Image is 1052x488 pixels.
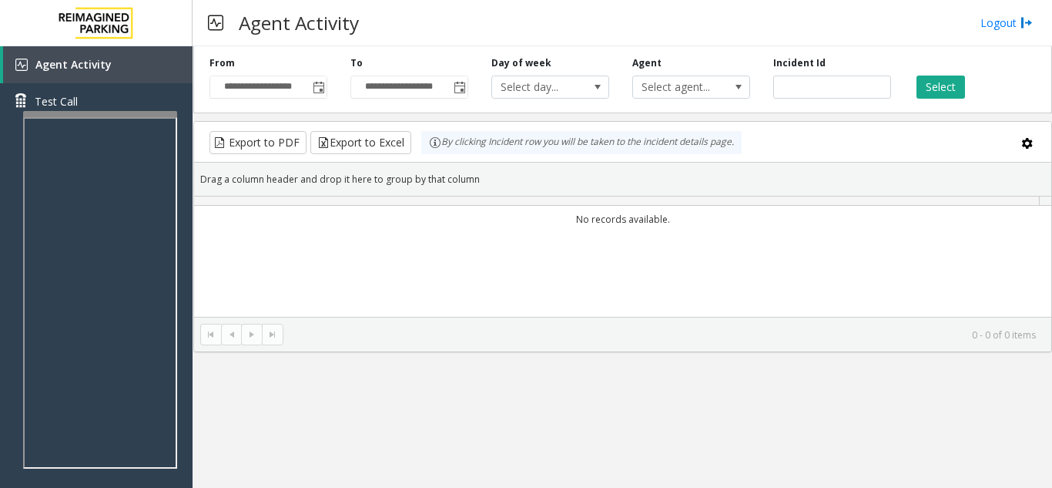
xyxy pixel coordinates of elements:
kendo-pager-info: 0 - 0 of 0 items [293,328,1036,342]
img: logout [1020,15,1033,31]
label: From [209,56,235,70]
span: Test Call [35,93,78,109]
img: pageIcon [208,4,223,42]
a: Agent Activity [3,46,193,83]
div: By clicking Incident row you will be taken to the incident details page. [421,131,742,154]
button: Export to PDF [209,131,307,154]
label: Incident Id [773,56,826,70]
span: Toggle popup [310,76,327,98]
h3: Agent Activity [231,4,367,42]
label: Day of week [491,56,551,70]
button: Select [916,76,965,99]
img: 'icon' [15,59,28,71]
span: Select agent... [633,76,726,98]
button: Export to Excel [310,131,411,154]
label: Agent [632,56,662,70]
img: infoIcon.svg [429,136,441,149]
span: NO DATA FOUND [632,76,750,99]
label: To [350,56,363,70]
span: Agent Activity [35,57,112,72]
div: Data table [194,197,1051,317]
span: Select day... [492,76,585,98]
a: Logout [980,15,1033,31]
span: Toggle popup [451,76,467,98]
td: No records available. [194,206,1051,233]
div: Drag a column header and drop it here to group by that column [194,166,1051,193]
